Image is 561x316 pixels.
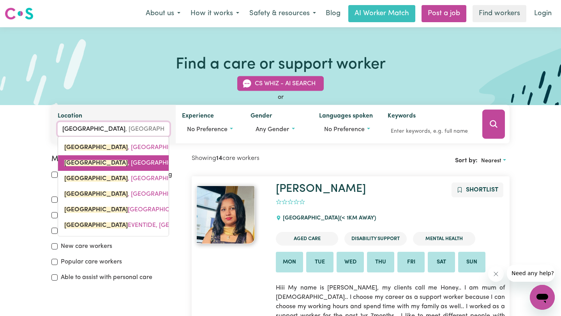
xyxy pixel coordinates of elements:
span: Sort by: [455,158,478,164]
button: How it works [185,5,244,22]
a: BRIGHTON, Victoria, 3186 [58,186,169,202]
label: Location [58,111,82,122]
a: BRIGHTON, Tasmania, 7030 [58,171,169,186]
a: [PERSON_NAME] [276,183,366,195]
span: , [GEOGRAPHIC_DATA], 7030 [64,176,212,182]
a: Find workers [473,5,526,22]
button: Worker gender preference [251,122,306,137]
img: Careseekers logo [5,7,34,21]
iframe: Close message [488,266,504,282]
span: Nearest [481,158,501,164]
span: (< 1km away) [340,215,376,221]
li: Disability Support [344,232,407,246]
input: Enter a suburb [58,122,169,136]
span: Any gender [256,126,289,133]
mark: [GEOGRAPHIC_DATA] [64,222,128,228]
span: [GEOGRAPHIC_DATA], 3187 [64,207,206,213]
iframe: Message from company [507,265,555,282]
a: BRIGHTON, South Australia, 5048 [58,155,169,171]
li: Available on Fri [397,252,425,273]
a: Login [529,5,556,22]
li: Available on Mon [276,252,303,273]
h2: More filters: [51,155,182,164]
li: Aged Care [276,232,338,246]
mark: [GEOGRAPHIC_DATA] [64,207,128,213]
label: Languages spoken [319,111,373,122]
li: Available on Thu [367,252,394,273]
div: menu-options [58,136,169,237]
li: Available on Wed [337,252,364,273]
iframe: Button to launch messaging window [530,285,555,310]
mark: [GEOGRAPHIC_DATA] [64,191,128,197]
li: Mental Health [413,232,475,246]
input: Enter keywords, e.g. full name, interests [388,125,471,137]
label: Able to assist with personal care [61,273,152,282]
button: Worker experience options [182,122,238,137]
span: No preference [187,126,228,133]
button: Search [482,110,505,139]
mark: [GEOGRAPHIC_DATA] [64,160,128,166]
button: Worker language preferences [319,122,375,137]
mark: [GEOGRAPHIC_DATA] [64,176,128,182]
a: AI Worker Match [348,5,415,22]
a: Perminder kaur [196,186,266,244]
button: Sort search results [478,155,510,167]
label: Gender [251,111,272,122]
span: , [GEOGRAPHIC_DATA], 4017 [64,144,210,151]
label: New care workers [61,242,112,251]
button: About us [141,5,185,22]
button: CS Whiz - AI Search [237,76,324,91]
button: Safety & resources [244,5,321,22]
a: BRIGHTON EAST, Victoria, 3187 [58,202,169,218]
span: No preference [324,126,365,133]
img: View Perminder kaur's profile [196,186,255,244]
a: Careseekers logo [5,5,34,23]
div: [GEOGRAPHIC_DATA] [276,208,381,229]
label: Experience [182,111,214,122]
h1: Find a care or support worker [176,55,386,74]
div: or [51,93,510,102]
li: Available on Sat [428,252,455,273]
span: , [GEOGRAPHIC_DATA], 5048 [64,160,212,166]
h2: Showing care workers [192,155,351,162]
a: Post a job [422,5,466,22]
div: add rating by typing an integer from 0 to 5 or pressing arrow keys [276,198,305,207]
span: EVENTIDE, [GEOGRAPHIC_DATA], 4017 [64,222,238,228]
b: 14 [216,155,222,162]
a: Blog [321,5,345,22]
li: Available on Tue [306,252,333,273]
span: , [GEOGRAPHIC_DATA], 3186 [64,191,210,197]
li: Available on Sun [458,252,485,273]
span: Shortlist [466,187,498,193]
label: Popular care workers [61,257,122,267]
mark: [GEOGRAPHIC_DATA] [64,144,128,151]
label: Keywords [388,111,416,122]
a: BRIGHTON, Queensland, 4017 [58,140,169,155]
a: BRIGHTON EVENTIDE, Queensland, 4017 [58,218,169,233]
button: Add to shortlist [452,183,503,197]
